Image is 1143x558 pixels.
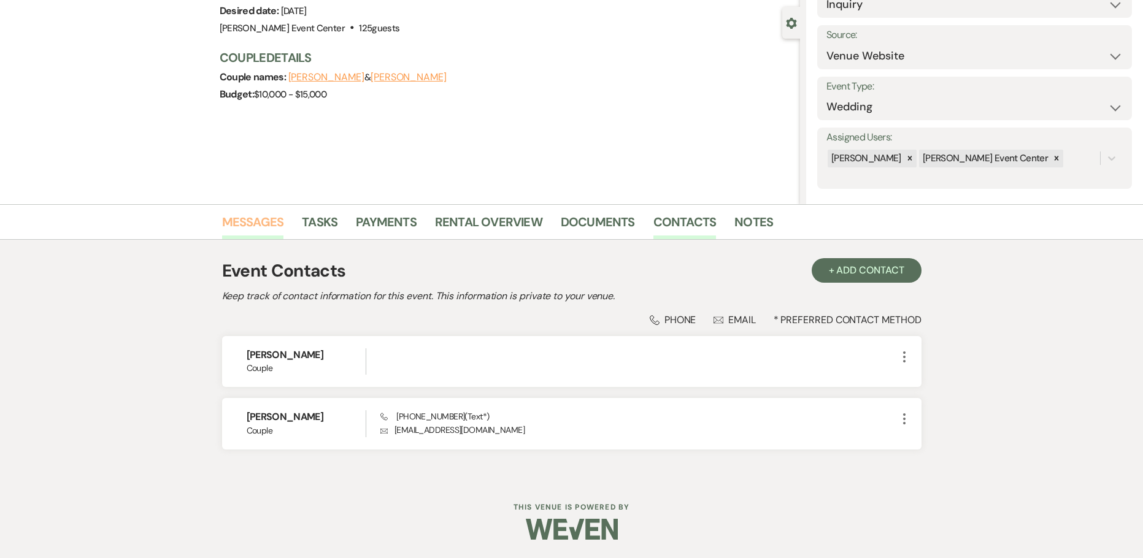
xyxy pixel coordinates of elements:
[561,212,635,239] a: Documents
[220,49,788,66] h3: Couple Details
[288,72,364,82] button: [PERSON_NAME]
[812,258,922,283] button: + Add Contact
[380,411,489,422] span: [PHONE_NUMBER] (Text*)
[714,313,756,326] div: Email
[247,410,366,424] h6: [PERSON_NAME]
[650,313,696,326] div: Phone
[919,150,1050,167] div: [PERSON_NAME] Event Center
[220,4,281,17] span: Desired date:
[254,88,326,101] span: $10,000 - $15,000
[288,71,447,83] span: &
[222,258,346,284] h1: Event Contacts
[247,424,366,437] span: Couple
[220,88,255,101] span: Budget:
[220,22,345,34] span: [PERSON_NAME] Event Center
[786,17,797,28] button: Close lead details
[435,212,542,239] a: Rental Overview
[222,313,922,326] div: * Preferred Contact Method
[220,71,288,83] span: Couple names:
[247,348,366,362] h6: [PERSON_NAME]
[826,129,1123,147] label: Assigned Users:
[826,78,1123,96] label: Event Type:
[653,212,717,239] a: Contacts
[281,5,307,17] span: [DATE]
[734,212,773,239] a: Notes
[356,212,417,239] a: Payments
[247,362,366,375] span: Couple
[826,26,1123,44] label: Source:
[359,22,399,34] span: 125 guests
[380,423,896,437] p: [EMAIL_ADDRESS][DOMAIN_NAME]
[222,289,922,304] h2: Keep track of contact information for this event. This information is private to your venue.
[371,72,447,82] button: [PERSON_NAME]
[526,508,618,551] img: Weven Logo
[222,212,284,239] a: Messages
[828,150,903,167] div: [PERSON_NAME]
[302,212,337,239] a: Tasks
